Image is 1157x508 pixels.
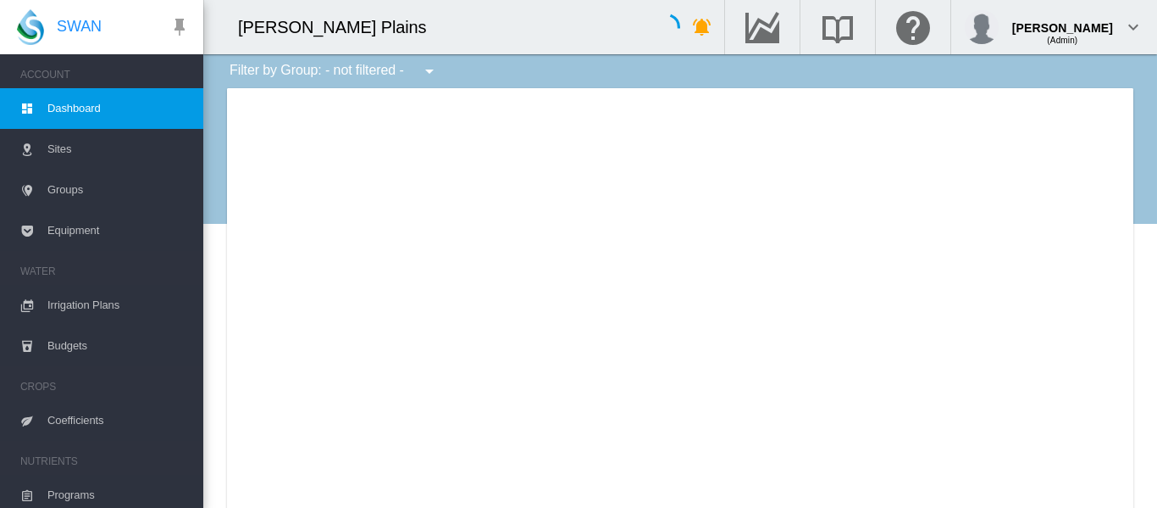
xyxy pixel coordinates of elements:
span: Sites [47,129,190,170]
span: Groups [47,170,190,210]
md-icon: icon-menu-down [419,61,440,81]
span: CROPS [20,373,190,400]
span: Equipment [47,210,190,251]
span: Coefficients [47,400,190,441]
span: Dashboard [47,88,190,129]
md-icon: Search the knowledge base [817,17,858,37]
span: WATER [20,258,190,285]
span: Irrigation Plans [47,285,190,326]
span: Budgets [47,326,190,366]
div: [PERSON_NAME] Plains [238,15,442,39]
span: (Admin) [1047,36,1077,45]
div: Filter by Group: - not filtered - [217,54,451,88]
md-icon: Go to the Data Hub [742,17,783,37]
img: profile.jpg [965,10,999,44]
md-icon: Click here for help [893,17,933,37]
span: SWAN [57,16,102,37]
span: NUTRIENTS [20,448,190,475]
button: icon-menu-down [412,54,446,88]
img: SWAN-Landscape-Logo-Colour-drop.png [17,9,44,45]
md-icon: icon-pin [169,17,190,37]
div: [PERSON_NAME] [1012,13,1113,30]
md-icon: icon-chevron-down [1123,17,1143,37]
md-icon: icon-bell-ring [692,17,712,37]
button: icon-bell-ring [685,10,719,44]
span: ACCOUNT [20,61,190,88]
